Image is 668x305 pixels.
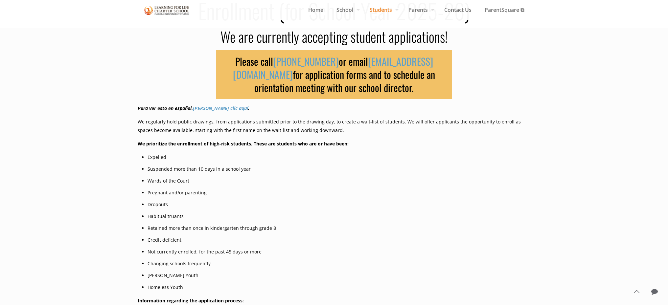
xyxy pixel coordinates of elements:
span: Contact Us [438,5,478,15]
li: Expelled [148,153,531,162]
li: Dropouts [148,200,531,209]
span: ParentSquare ⧉ [478,5,531,15]
p: We regularly hold public drawings, from applications submitted prior to the drawing day, to creat... [138,118,531,135]
li: Habitual truants [148,212,531,221]
a: [PERSON_NAME] clic aquí [193,105,248,111]
li: Retained more than once in kindergarten through grade 8 [148,224,531,232]
a: [PHONE_NUMBER] [273,54,339,69]
img: Enrollment (for School Year 2025-26) [144,5,190,16]
span: Parents [402,5,438,15]
li: Changing schools frequently [148,259,531,268]
h2: We are currently accepting student applications! [138,28,531,45]
li: Pregnant and/or parenting [148,188,531,197]
li: Homeless Youth [148,283,531,292]
a: Back to top icon [630,285,643,298]
li: Wards of the Court [148,177,531,185]
b: Information regarding the application process: [138,297,244,304]
a: [EMAIL_ADDRESS][DOMAIN_NAME] [233,54,433,82]
em: Para ver esto en español, . [138,105,249,111]
li: Credit deficient [148,236,531,244]
span: Students [363,5,402,15]
span: School [330,5,363,15]
span: Home [302,5,330,15]
li: Not currently enrolled, for the past 45 days or more [148,248,531,256]
li: [PERSON_NAME] Youth [148,271,531,280]
li: Suspended more than 10 days in a school year [148,165,531,173]
h3: Please call or email for application forms and to schedule an orientation meeting with our school... [216,50,452,99]
b: We prioritize the enrollment of high-risk students. These are students who are or have been: [138,141,349,147]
